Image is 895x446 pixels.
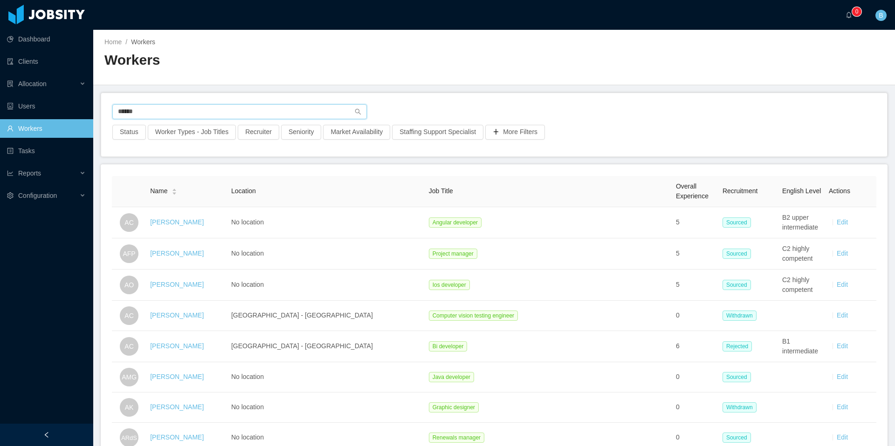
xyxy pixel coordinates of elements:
[227,392,425,423] td: No location
[124,306,133,325] span: AC
[150,373,204,380] a: [PERSON_NAME]
[231,187,256,195] span: Location
[323,125,390,140] button: Market Availability
[672,331,719,362] td: 6
[723,373,755,380] a: Sourced
[837,403,848,411] a: Edit
[150,186,167,196] span: Name
[723,249,751,259] span: Sourced
[672,270,719,301] td: 5
[485,125,545,140] button: icon: plusMore Filters
[148,125,236,140] button: Worker Types - Job Titles
[837,433,848,441] a: Edit
[837,342,848,350] a: Edit
[723,341,752,351] span: Rejected
[837,281,848,288] a: Edit
[172,188,177,190] i: icon: caret-up
[829,187,850,195] span: Actions
[18,80,47,88] span: Allocation
[837,250,848,257] a: Edit
[723,187,757,195] span: Recruitment
[672,301,719,331] td: 0
[281,125,321,140] button: Seniority
[672,207,719,238] td: 5
[112,125,146,140] button: Status
[723,433,755,441] a: Sourced
[227,301,425,331] td: [GEOGRAPHIC_DATA] - [GEOGRAPHIC_DATA]
[7,81,14,87] i: icon: solution
[837,218,848,226] a: Edit
[123,244,135,263] span: AFP
[122,368,137,386] span: AMG
[778,238,825,270] td: C2 highly competent
[837,373,848,380] a: Edit
[723,311,757,321] span: Withdrawn
[429,372,474,382] span: Java developer
[7,142,86,160] a: icon: profileTasks
[672,238,719,270] td: 5
[778,331,825,362] td: B1 intermediate
[672,392,719,423] td: 0
[723,403,760,411] a: Withdrawn
[227,238,425,270] td: No location
[723,218,755,226] a: Sourced
[125,398,134,417] span: AK
[723,372,751,382] span: Sourced
[672,362,719,392] td: 0
[125,38,127,46] span: /
[150,311,204,319] a: [PERSON_NAME]
[837,311,848,319] a: Edit
[676,182,709,200] span: Overall Experience
[124,213,133,232] span: AC
[723,280,751,290] span: Sourced
[172,191,177,194] i: icon: caret-down
[7,119,86,138] a: icon: userWorkers
[124,337,133,356] span: AC
[7,170,14,176] i: icon: line-chart
[104,38,122,46] a: Home
[852,7,861,16] sup: 0
[227,207,425,238] td: No location
[782,187,821,195] span: English Level
[238,125,279,140] button: Recruiter
[723,281,755,288] a: Sourced
[124,276,134,294] span: AO
[18,192,57,199] span: Configuration
[150,433,204,441] a: [PERSON_NAME]
[7,97,86,115] a: icon: robotUsers
[150,250,204,257] a: [PERSON_NAME]
[723,402,757,412] span: Withdrawn
[150,218,204,226] a: [PERSON_NAME]
[7,52,86,71] a: icon: auditClients
[778,207,825,238] td: B2 upper intermediate
[723,342,756,350] a: Rejected
[723,250,755,257] a: Sourced
[429,311,518,321] span: Computer vision testing engineer
[778,270,825,301] td: C2 highly competent
[429,217,482,228] span: Angular developer
[104,51,494,70] h2: Workers
[121,429,137,446] span: ARdS
[150,281,204,288] a: [PERSON_NAME]
[392,125,483,140] button: Staffing Support Specialist
[18,169,41,177] span: Reports
[131,38,155,46] span: Workers
[227,362,425,392] td: No location
[429,341,468,351] span: Bi developer
[150,342,204,350] a: [PERSON_NAME]
[723,432,751,443] span: Sourced
[7,192,14,199] i: icon: setting
[429,432,484,443] span: Renewals manager
[846,12,852,18] i: icon: bell
[879,10,883,21] span: B
[429,249,477,259] span: Project manager
[227,270,425,301] td: No location
[429,402,479,412] span: Graphic designer
[7,30,86,48] a: icon: pie-chartDashboard
[429,280,470,290] span: Ios developer
[429,187,453,195] span: Job Title
[172,187,177,194] div: Sort
[227,331,425,362] td: [GEOGRAPHIC_DATA] - [GEOGRAPHIC_DATA]
[723,217,751,228] span: Sourced
[150,403,204,411] a: [PERSON_NAME]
